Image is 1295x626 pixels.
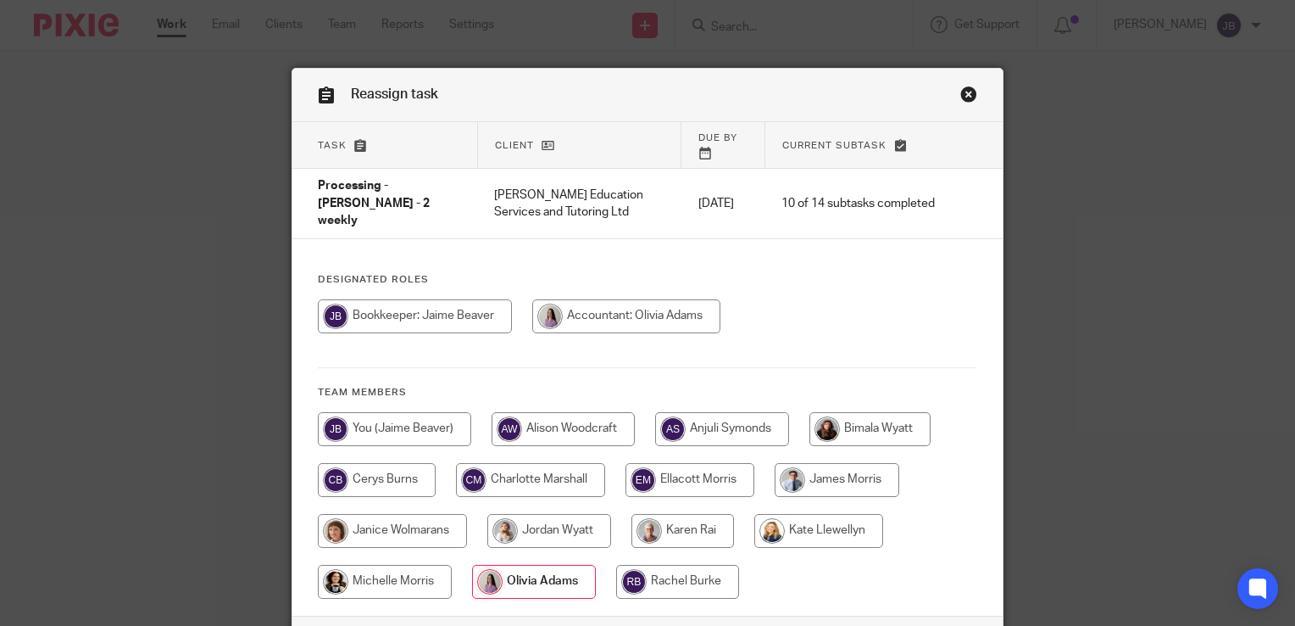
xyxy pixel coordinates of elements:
[960,86,977,109] a: Close this dialog window
[351,87,438,101] span: Reassign task
[494,187,664,221] p: [PERSON_NAME] Education Services and Tutoring Ltd
[318,181,430,227] span: Processing - [PERSON_NAME] - 2 weekly
[782,141,886,150] span: Current subtask
[318,386,977,400] h4: Team members
[698,195,748,212] p: [DATE]
[318,141,347,150] span: Task
[495,141,534,150] span: Client
[764,169,952,239] td: 10 of 14 subtasks completed
[698,133,737,143] span: Due by
[318,273,977,287] h4: Designated Roles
